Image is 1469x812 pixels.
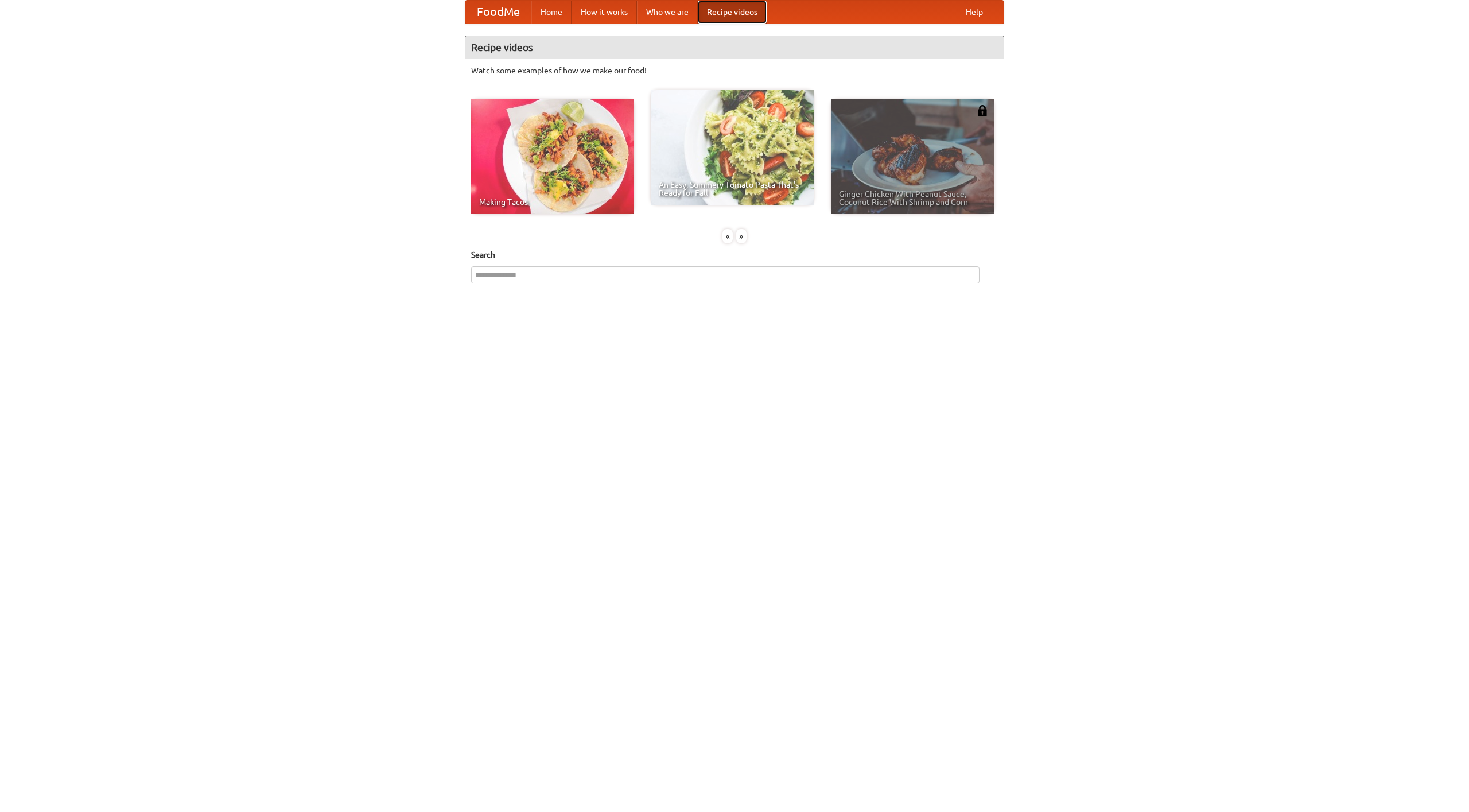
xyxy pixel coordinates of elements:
h4: Recipe videos [465,36,1004,59]
a: FoodMe [465,1,531,24]
a: Who we are [637,1,698,24]
h5: Search [471,249,998,261]
a: An Easy, Summery Tomato Pasta That's Ready for Fall [651,90,814,205]
a: Making Tacos [471,99,634,214]
a: Recipe videos [698,1,767,24]
div: » [736,229,747,243]
a: Home [531,1,572,24]
span: Making Tacos [479,198,626,206]
p: Watch some examples of how we make our food! [471,65,998,76]
img: 483408.png [977,105,988,116]
div: « [722,229,733,243]
span: An Easy, Summery Tomato Pasta That's Ready for Fall [659,181,806,197]
a: Help [957,1,992,24]
a: How it works [572,1,637,24]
